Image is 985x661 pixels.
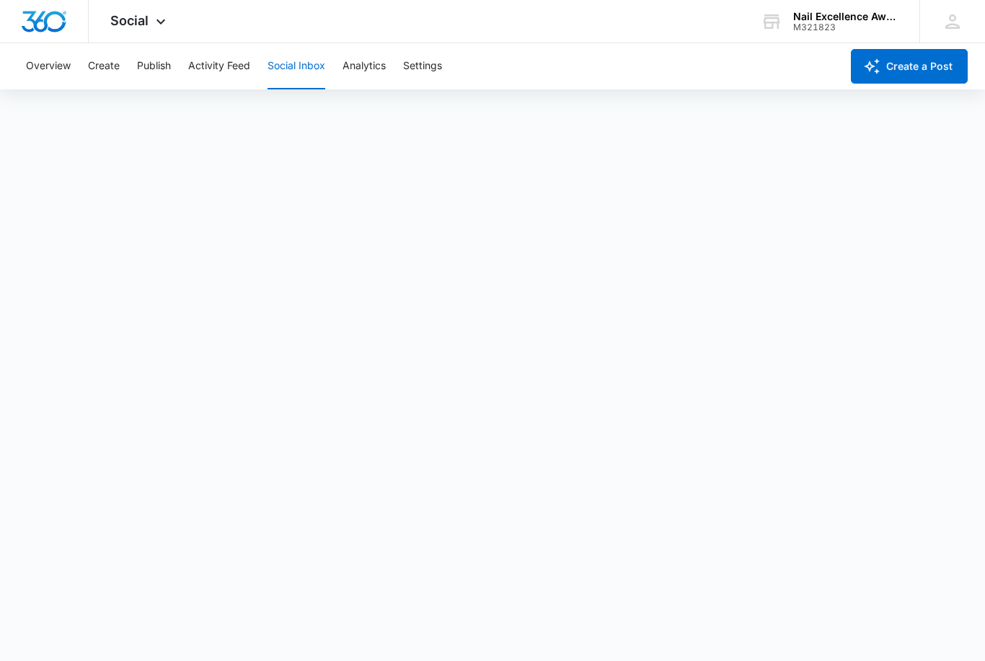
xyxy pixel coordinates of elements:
button: Create [88,43,120,89]
button: Create a Post [851,49,968,84]
button: Analytics [343,43,386,89]
button: Settings [403,43,442,89]
span: Social [110,13,149,28]
button: Social Inbox [268,43,325,89]
button: Overview [26,43,71,89]
div: account id [793,22,898,32]
div: account name [793,11,898,22]
button: Publish [137,43,171,89]
button: Activity Feed [188,43,250,89]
